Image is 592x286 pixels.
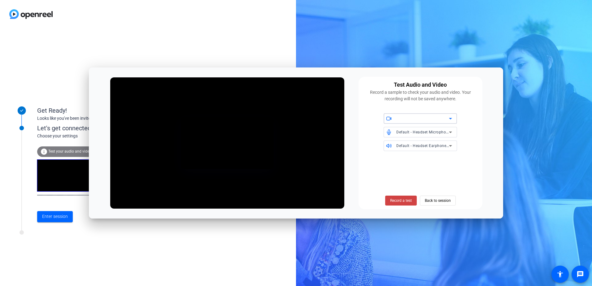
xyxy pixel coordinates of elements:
[37,123,174,133] div: Let's get connected.
[37,133,174,139] div: Choose your settings
[385,196,417,206] button: Record a test
[577,271,584,278] mat-icon: message
[48,149,91,154] span: Test your audio and video
[556,271,564,278] mat-icon: accessibility
[396,143,523,148] span: Default - Headset Earphone (Poly Savi 7300 Office Series) (047f:ac27)
[40,148,48,155] mat-icon: info
[362,89,479,102] div: Record a sample to check your audio and video. Your recording will not be saved anywhere.
[394,80,447,89] div: Test Audio and Video
[390,198,412,203] span: Record a test
[420,196,456,206] button: Back to session
[42,213,68,220] span: Enter session
[37,115,161,122] div: Looks like you've been invited to join
[425,195,451,206] span: Back to session
[37,106,161,115] div: Get Ready!
[396,129,527,134] span: Default - Headset Microphone (Poly Savi 7300 Office Series) (047f:ac27)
